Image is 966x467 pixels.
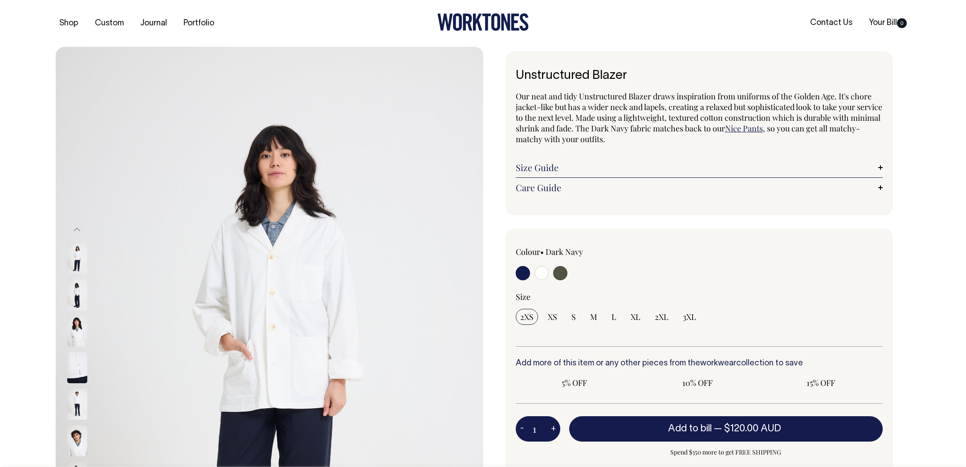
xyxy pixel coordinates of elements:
[516,69,883,83] h1: Unstructured Blazer
[67,389,87,420] img: off-white
[611,311,616,322] span: L
[590,311,597,322] span: M
[668,424,712,433] span: Add to bill
[548,311,557,322] span: XS
[540,246,544,257] span: •
[631,311,640,322] span: XL
[67,315,87,347] img: off-white
[70,220,84,240] button: Previous
[724,424,781,433] span: $120.00 AUD
[567,309,580,325] input: S
[700,360,736,367] a: workwear
[516,291,883,302] div: Size
[546,420,560,438] button: +
[807,16,856,30] a: Contact Us
[897,18,907,28] span: 0
[516,182,883,193] a: Care Guide
[725,123,763,134] a: Nice Pants
[67,352,87,383] img: off-white
[569,447,883,458] span: Spend $350 more to get FREE SHIPPING
[678,309,701,325] input: 3XL
[586,309,602,325] input: M
[516,359,883,368] h6: Add more of this item or any other pieces from the collection to save
[67,279,87,310] img: off-white
[516,123,860,144] span: , so you can get all matchy-matchy with your outfits.
[683,311,696,322] span: 3XL
[520,311,534,322] span: 2XS
[516,246,663,257] div: Colour
[643,377,752,388] span: 10% OFF
[626,309,645,325] input: XL
[67,242,87,274] img: off-white
[639,375,757,391] input: 10% OFF
[865,16,910,30] a: Your Bill0
[650,309,673,325] input: 2XL
[91,16,127,31] a: Custom
[516,309,538,325] input: 2XS
[516,162,883,173] a: Size Guide
[180,16,218,31] a: Portfolio
[56,16,82,31] a: Shop
[516,375,634,391] input: 5% OFF
[762,375,880,391] input: 15% OFF
[543,309,562,325] input: XS
[607,309,621,325] input: L
[516,420,528,438] button: -
[520,377,629,388] span: 5% OFF
[546,246,583,257] label: Dark Navy
[516,91,882,134] span: Our neat and tidy Unstructured Blazer draws inspiration from uniforms of the Golden Age. It's cho...
[137,16,171,31] a: Journal
[714,424,783,433] span: —
[655,311,668,322] span: 2XL
[67,425,87,456] img: off-white
[571,311,576,322] span: S
[569,416,883,441] button: Add to bill —$120.00 AUD
[766,377,876,388] span: 15% OFF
